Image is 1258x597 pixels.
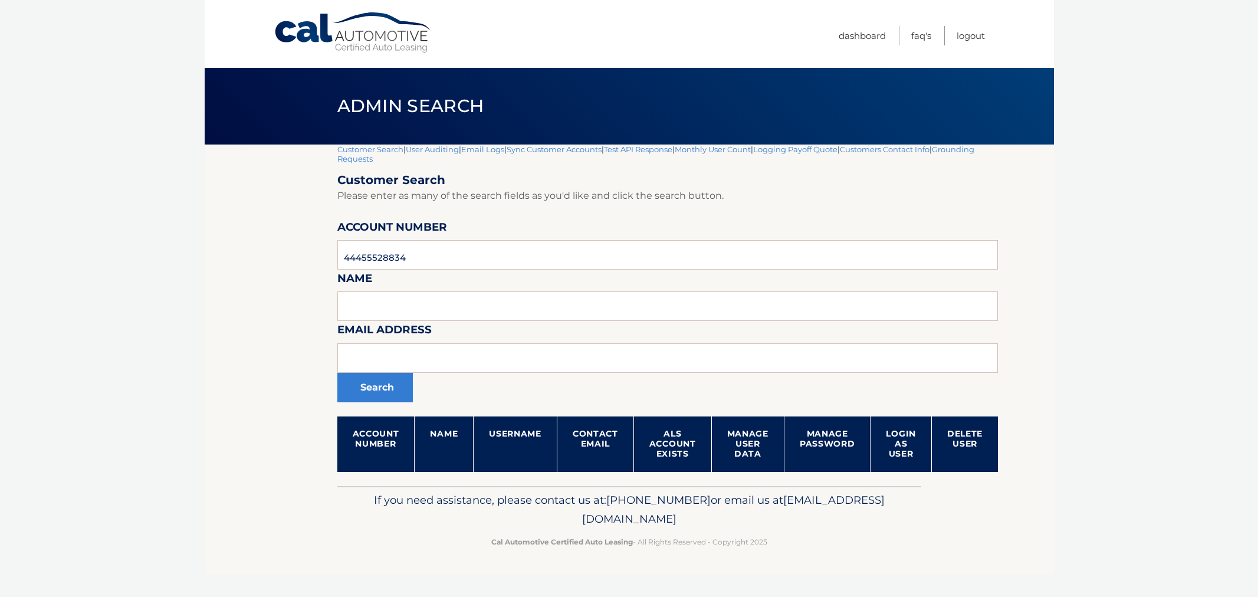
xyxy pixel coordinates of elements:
[507,145,602,154] a: Sync Customer Accounts
[337,416,415,472] th: Account Number
[604,145,672,154] a: Test API Response
[675,145,751,154] a: Monthly User Count
[406,145,459,154] a: User Auditing
[337,173,998,188] h2: Customer Search
[337,218,447,240] label: Account Number
[274,12,433,54] a: Cal Automotive
[337,321,432,343] label: Email Address
[957,26,985,45] a: Logout
[931,416,998,472] th: Delete User
[345,491,914,529] p: If you need assistance, please contact us at: or email us at
[839,26,886,45] a: Dashboard
[337,145,403,154] a: Customer Search
[337,373,413,402] button: Search
[337,145,998,486] div: | | | | | | | |
[606,493,711,507] span: [PHONE_NUMBER]
[784,416,871,472] th: Manage Password
[474,416,557,472] th: Username
[557,416,633,472] th: Contact Email
[461,145,504,154] a: Email Logs
[582,493,885,526] span: [EMAIL_ADDRESS][DOMAIN_NAME]
[415,416,474,472] th: Name
[337,95,484,117] span: Admin Search
[491,537,633,546] strong: Cal Automotive Certified Auto Leasing
[871,416,932,472] th: Login as User
[753,145,837,154] a: Logging Payoff Quote
[633,416,711,472] th: ALS Account Exists
[337,145,974,163] a: Grounding Requests
[337,270,372,291] label: Name
[840,145,929,154] a: Customers Contact Info
[911,26,931,45] a: FAQ's
[345,536,914,548] p: - All Rights Reserved - Copyright 2025
[711,416,784,472] th: Manage User Data
[337,188,998,204] p: Please enter as many of the search fields as you'd like and click the search button.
